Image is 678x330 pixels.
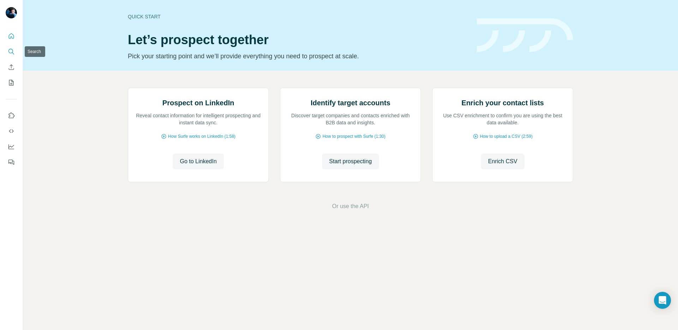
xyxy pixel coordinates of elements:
[6,30,17,42] button: Quick start
[480,133,533,140] span: How to upload a CSV (2:59)
[488,157,517,166] span: Enrich CSV
[173,154,224,169] button: Go to LinkedIn
[6,61,17,73] button: Enrich CSV
[477,18,573,53] img: banner
[6,109,17,122] button: Use Surfe on LinkedIn
[6,140,17,153] button: Dashboard
[6,45,17,58] button: Search
[481,154,524,169] button: Enrich CSV
[6,156,17,169] button: Feedback
[440,112,566,126] p: Use CSV enrichment to confirm you are using the best data available.
[128,51,468,61] p: Pick your starting point and we’ll provide everything you need to prospect at scale.
[6,125,17,137] button: Use Surfe API
[180,157,216,166] span: Go to LinkedIn
[332,202,369,211] button: Or use the API
[6,76,17,89] button: My lists
[128,13,468,20] div: Quick start
[287,112,414,126] p: Discover target companies and contacts enriched with B2B data and insights.
[462,98,544,108] h2: Enrich your contact lists
[135,112,261,126] p: Reveal contact information for intelligent prospecting and instant data sync.
[168,133,236,140] span: How Surfe works on LinkedIn (1:58)
[322,154,379,169] button: Start prospecting
[311,98,391,108] h2: Identify target accounts
[6,7,17,18] img: Avatar
[162,98,234,108] h2: Prospect on LinkedIn
[128,33,468,47] h1: Let’s prospect together
[654,292,671,309] div: Open Intercom Messenger
[329,157,372,166] span: Start prospecting
[322,133,385,140] span: How to prospect with Surfe (1:30)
